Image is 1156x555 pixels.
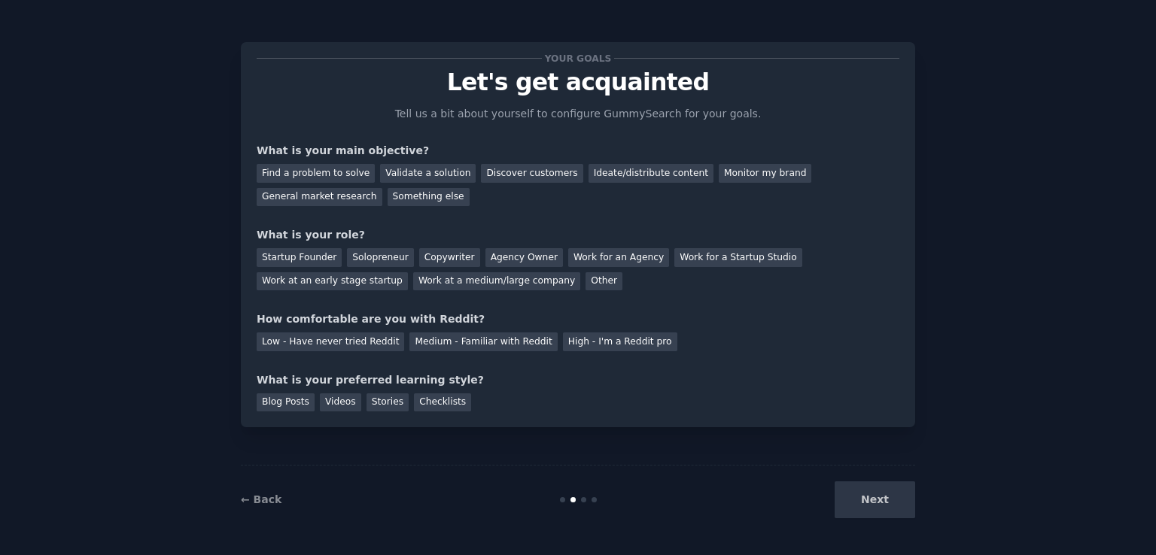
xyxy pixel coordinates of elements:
[542,50,614,66] span: Your goals
[409,332,557,351] div: Medium - Familiar with Reddit
[674,248,802,267] div: Work for a Startup Studio
[320,393,361,412] div: Videos
[257,143,899,159] div: What is your main objective?
[257,372,899,388] div: What is your preferred learning style?
[589,164,713,183] div: Ideate/distribute content
[380,164,476,183] div: Validate a solution
[257,311,899,327] div: How comfortable are you with Reddit?
[257,272,408,291] div: Work at an early stage startup
[563,332,677,351] div: High - I'm a Reddit pro
[481,164,583,183] div: Discover customers
[257,248,342,267] div: Startup Founder
[413,272,580,291] div: Work at a medium/large company
[388,188,470,207] div: Something else
[257,188,382,207] div: General market research
[241,493,281,505] a: ← Back
[586,272,622,291] div: Other
[257,227,899,243] div: What is your role?
[347,248,413,267] div: Solopreneur
[719,164,811,183] div: Monitor my brand
[414,393,471,412] div: Checklists
[257,164,375,183] div: Find a problem to solve
[485,248,563,267] div: Agency Owner
[419,248,480,267] div: Copywriter
[257,69,899,96] p: Let's get acquainted
[257,393,315,412] div: Blog Posts
[388,106,768,122] p: Tell us a bit about yourself to configure GummySearch for your goals.
[568,248,669,267] div: Work for an Agency
[257,332,404,351] div: Low - Have never tried Reddit
[367,393,409,412] div: Stories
